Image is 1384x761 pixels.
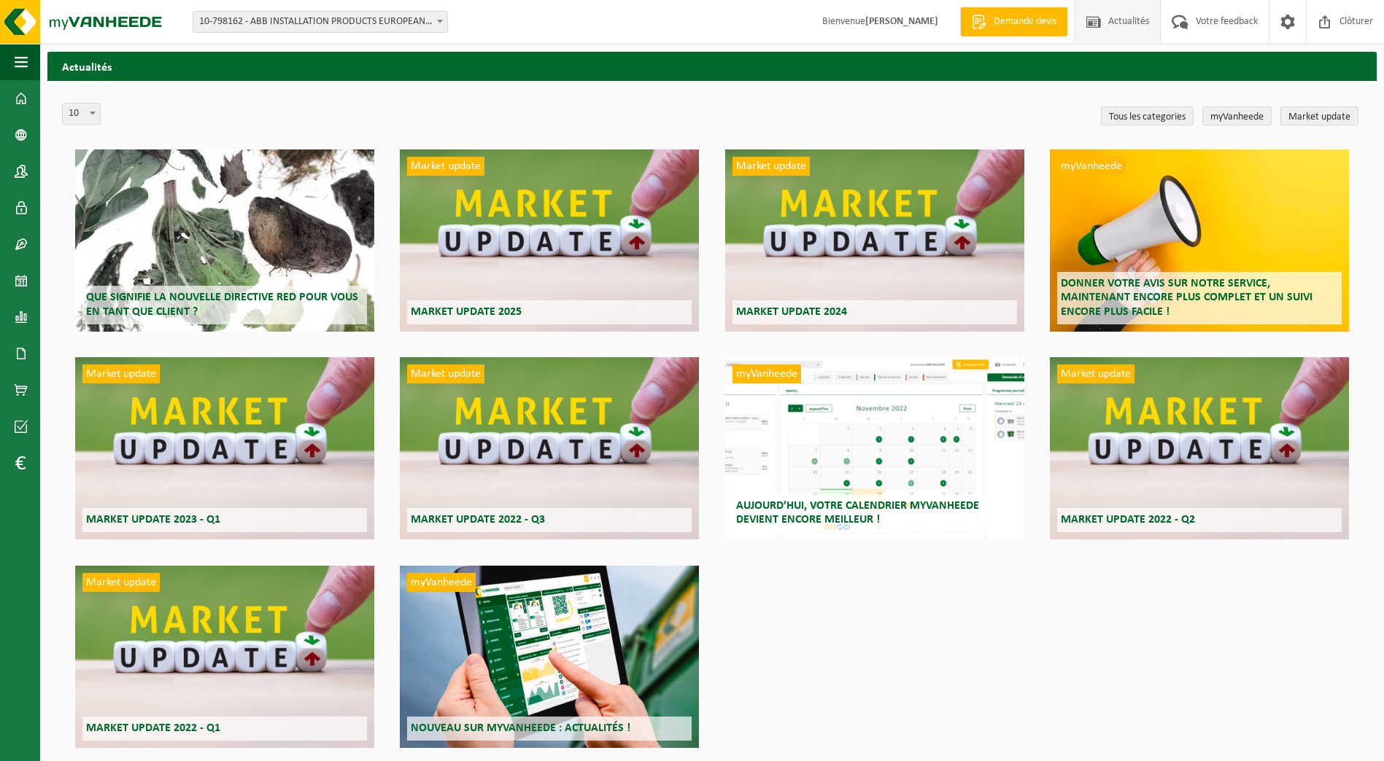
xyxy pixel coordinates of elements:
span: 10 [63,104,100,124]
span: Market update [732,157,810,176]
span: Market update [407,364,484,383]
a: myVanheede Nouveau sur myVanheede : Actualités ! [400,566,699,748]
a: Market update Market update 2023 - Q1 [75,357,374,539]
h2: Actualités [47,52,1377,80]
span: Market update 2022 - Q1 [86,722,220,734]
span: myVanheede [1057,157,1126,176]
a: Market update Market update 2022 - Q3 [400,357,699,539]
a: Market update [1280,106,1358,125]
span: Market update 2023 - Q1 [86,514,220,526]
span: 10 [62,103,101,125]
span: Market update [82,364,160,383]
a: Market update Market update 2025 [400,149,699,332]
span: Que signifie la nouvelle directive RED pour vous en tant que client ? [86,292,358,317]
span: Market update 2022 - Q2 [1061,514,1195,526]
span: Market update [82,573,160,592]
span: Nouveau sur myVanheede : Actualités ! [411,722,630,734]
a: Market update Market update 2024 [725,149,1024,332]
span: Market update 2025 [411,306,522,318]
span: Market update 2024 [736,306,847,318]
span: Market update 2022 - Q3 [411,514,545,526]
a: myVanheede Donner votre avis sur notre service, maintenant encore plus complet et un suivi encore... [1050,149,1349,332]
a: Tous les categories [1101,106,1194,125]
span: Aujourd’hui, votre calendrier myVanheede devient encore meilleur ! [736,500,979,526]
span: Market update [1057,364,1134,383]
span: myVanheede [732,364,801,383]
a: Market update Market update 2022 - Q1 [75,566,374,748]
span: 10-798162 - ABB INSTALLATION PRODUCTS EUROPEAN CENTRE SA - HOUDENG-GOEGNIES [193,12,447,32]
a: Que signifie la nouvelle directive RED pour vous en tant que client ? [75,149,374,332]
span: Demande devis [990,15,1060,29]
a: myVanheede [1202,106,1272,125]
strong: [PERSON_NAME] [865,16,938,27]
a: Demande devis [960,7,1067,36]
span: Donner votre avis sur notre service, maintenant encore plus complet et un suivi encore plus facile ! [1061,278,1313,317]
a: Market update Market update 2022 - Q2 [1050,357,1349,539]
span: Market update [407,157,484,176]
a: myVanheede Aujourd’hui, votre calendrier myVanheede devient encore meilleur ! [725,357,1024,539]
span: myVanheede [407,573,476,592]
span: 10-798162 - ABB INSTALLATION PRODUCTS EUROPEAN CENTRE SA - HOUDENG-GOEGNIES [193,11,448,33]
